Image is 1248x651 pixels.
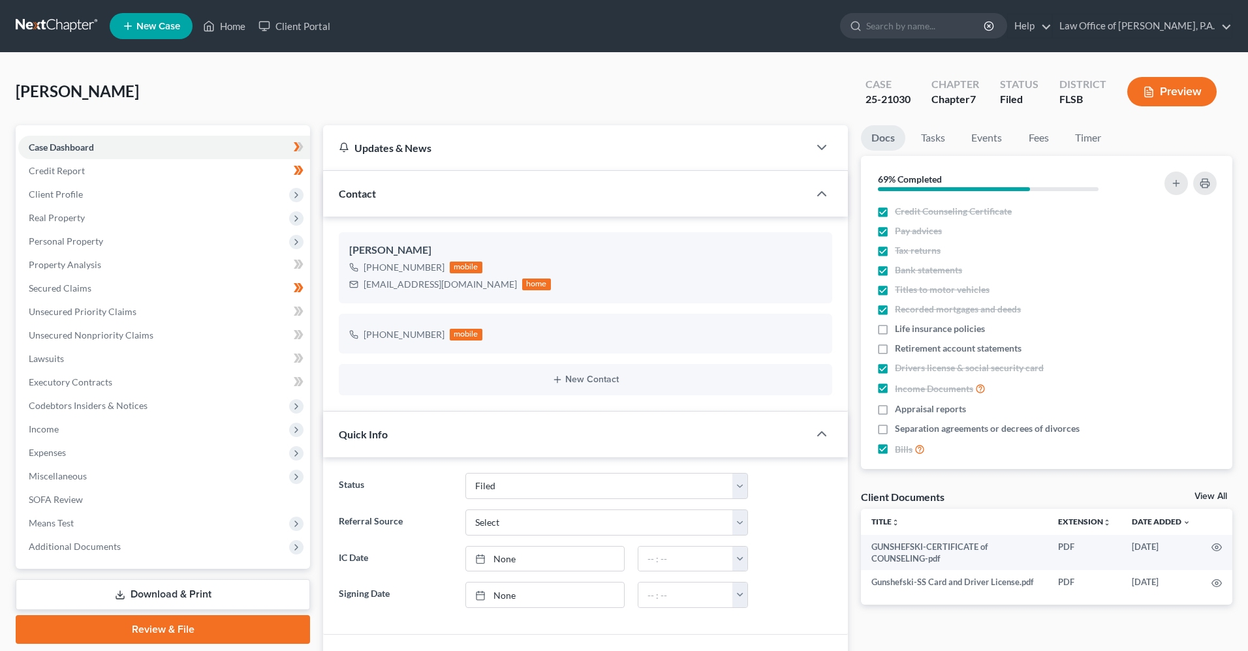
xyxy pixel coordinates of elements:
span: Miscellaneous [29,470,87,481]
span: Expenses [29,447,66,458]
a: Unsecured Nonpriority Claims [18,324,310,347]
a: Executory Contracts [18,371,310,394]
td: [DATE] [1121,535,1201,571]
a: Client Portal [252,14,337,38]
a: Extensionunfold_more [1058,517,1111,526]
a: Fees [1018,125,1059,151]
span: Case Dashboard [29,142,94,153]
input: -- : -- [638,547,733,571]
a: Help [1008,14,1052,38]
span: Real Property [29,212,85,223]
span: Income [29,423,59,434]
a: View All [1194,492,1227,501]
div: Updates & News [339,141,793,155]
a: None [466,583,624,607]
span: Client Profile [29,189,83,200]
div: mobile [450,262,482,273]
span: Separation agreements or decrees of divorces [895,422,1080,435]
span: Executory Contracts [29,376,112,387]
td: Gunshefski-SS Card and Driver License.pdf [861,570,1048,594]
a: Titleunfold_more [871,517,899,526]
span: Unsecured Priority Claims [29,306,136,317]
span: Credit Report [29,165,85,176]
div: Client Documents [861,490,944,504]
span: New Case [136,22,180,31]
span: Unsecured Nonpriority Claims [29,329,153,341]
span: Means Test [29,517,74,528]
i: expand_more [1183,519,1191,526]
div: [PHONE_NUMBER] [364,261,445,274]
span: Lawsuits [29,353,64,364]
div: FLSB [1059,92,1106,107]
input: -- : -- [638,583,733,607]
span: Credit Counseling Certificate [895,205,1012,218]
span: Pay advices [895,224,942,237]
a: Secured Claims [18,277,310,300]
a: Lawsuits [18,347,310,371]
i: unfold_more [1103,519,1111,526]
strong: 69% Completed [878,174,942,185]
button: Preview [1127,77,1217,106]
a: Review & File [16,615,310,644]
span: Recorded mortgages and deeds [895,303,1021,316]
span: Quick Info [339,428,388,440]
span: Income Documents [895,382,973,395]
a: None [466,547,624,571]
span: Personal Property [29,235,103,247]
span: [PERSON_NAME] [16,82,139,100]
label: IC Date [332,546,459,572]
a: Credit Report [18,159,310,183]
label: Referral Source [332,509,459,536]
a: SOFA Review [18,488,310,511]
input: Search by name... [866,14,986,38]
div: Status [1000,77,1038,92]
span: Drivers license & social security card [895,361,1044,374]
td: GUNSHEFSKI-CERTIFICATE of COUNSELING-pdf [861,535,1048,571]
div: Case [866,77,911,92]
span: SOFA Review [29,494,83,505]
span: Tax returns [895,244,941,257]
div: Chapter [931,92,979,107]
label: Status [332,473,459,499]
div: [PHONE_NUMBER] [364,328,445,341]
span: Codebtors Insiders & Notices [29,400,148,411]
td: PDF [1048,570,1121,594]
a: Case Dashboard [18,136,310,159]
a: Docs [861,125,905,151]
a: Property Analysis [18,253,310,277]
a: Tasks [911,125,956,151]
label: Signing Date [332,582,459,608]
span: Titles to motor vehicles [895,283,990,296]
div: Filed [1000,92,1038,107]
span: Retirement account statements [895,342,1022,355]
div: mobile [450,329,482,341]
div: [PERSON_NAME] [349,243,822,258]
a: Events [961,125,1012,151]
a: Date Added expand_more [1132,517,1191,526]
span: Property Analysis [29,259,101,270]
span: Contact [339,187,376,200]
div: [EMAIL_ADDRESS][DOMAIN_NAME] [364,278,517,291]
div: home [522,279,551,290]
a: Timer [1065,125,1112,151]
span: Life insurance policies [895,322,985,335]
div: District [1059,77,1106,92]
button: New Contact [349,374,822,385]
span: Additional Documents [29,541,121,552]
td: [DATE] [1121,570,1201,594]
i: unfold_more [892,519,899,526]
a: Unsecured Priority Claims [18,300,310,324]
span: Bills [895,443,913,456]
div: Chapter [931,77,979,92]
span: Appraisal reports [895,402,966,416]
a: Home [196,14,252,38]
a: Law Office of [PERSON_NAME], P.A. [1053,14,1232,38]
span: Bank statements [895,264,962,277]
span: Secured Claims [29,282,91,294]
span: 7 [970,93,976,105]
div: 25-21030 [866,92,911,107]
td: PDF [1048,535,1121,571]
a: Download & Print [16,579,310,610]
